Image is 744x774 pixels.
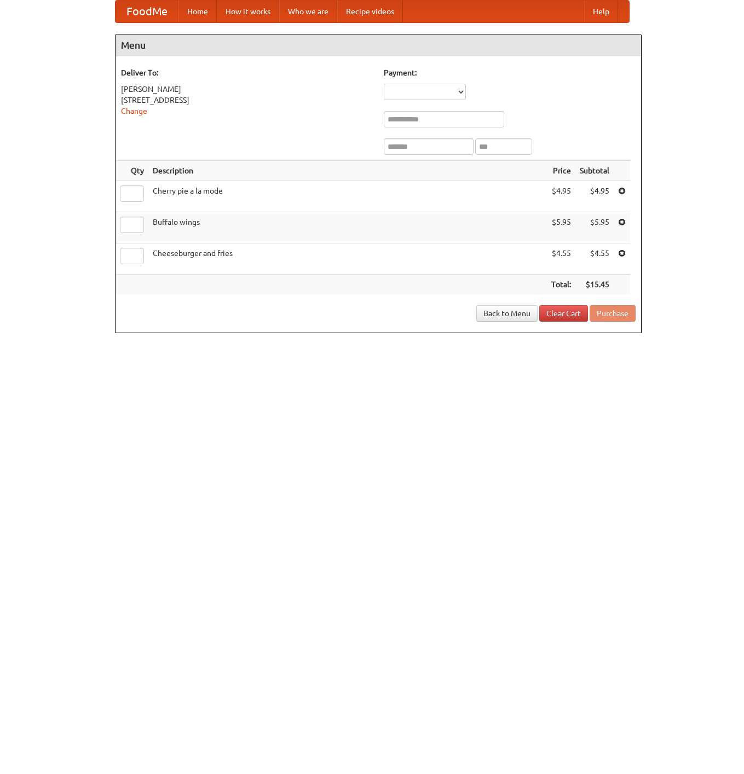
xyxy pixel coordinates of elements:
th: $15.45 [575,275,614,295]
th: Subtotal [575,161,614,181]
td: $4.95 [547,181,575,212]
a: FoodMe [116,1,178,22]
td: $4.55 [575,243,614,275]
th: Qty [116,161,148,181]
a: Change [121,107,147,115]
td: $4.95 [575,181,614,212]
a: Back to Menu [476,305,538,322]
div: [STREET_ADDRESS] [121,95,373,106]
h5: Deliver To: [121,67,373,78]
th: Total: [547,275,575,295]
a: Help [584,1,618,22]
a: Recipe videos [337,1,403,22]
th: Price [547,161,575,181]
a: Clear Cart [539,305,588,322]
a: How it works [217,1,279,22]
h5: Payment: [384,67,636,78]
td: $4.55 [547,243,575,275]
a: Who we are [279,1,337,22]
td: Cherry pie a la mode [148,181,547,212]
td: $5.95 [547,212,575,243]
h4: Menu [116,34,641,56]
td: Cheeseburger and fries [148,243,547,275]
td: Buffalo wings [148,212,547,243]
div: [PERSON_NAME] [121,84,373,95]
th: Description [148,161,547,181]
a: Home [178,1,217,22]
button: Purchase [590,305,636,322]
td: $5.95 [575,212,614,243]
